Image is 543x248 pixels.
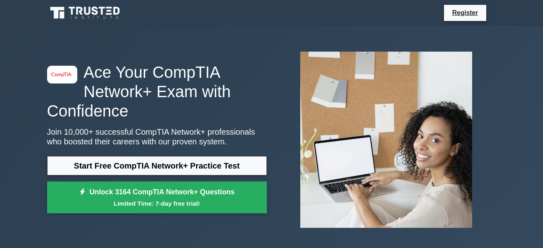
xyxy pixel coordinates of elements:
a: Start Free CompTIA Network+ Practice Test [47,156,267,175]
a: Unlock 3164 CompTIA Network+ QuestionsLimited Time: 7-day free trial! [47,181,267,214]
a: Register [447,8,483,18]
p: Join 10,000+ successful CompTIA Network+ professionals who boosted their careers with our proven ... [47,127,267,146]
small: Limited Time: 7-day free trial! [57,199,257,208]
h1: Ace Your CompTIA Network+ Exam with Confidence [47,63,267,121]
